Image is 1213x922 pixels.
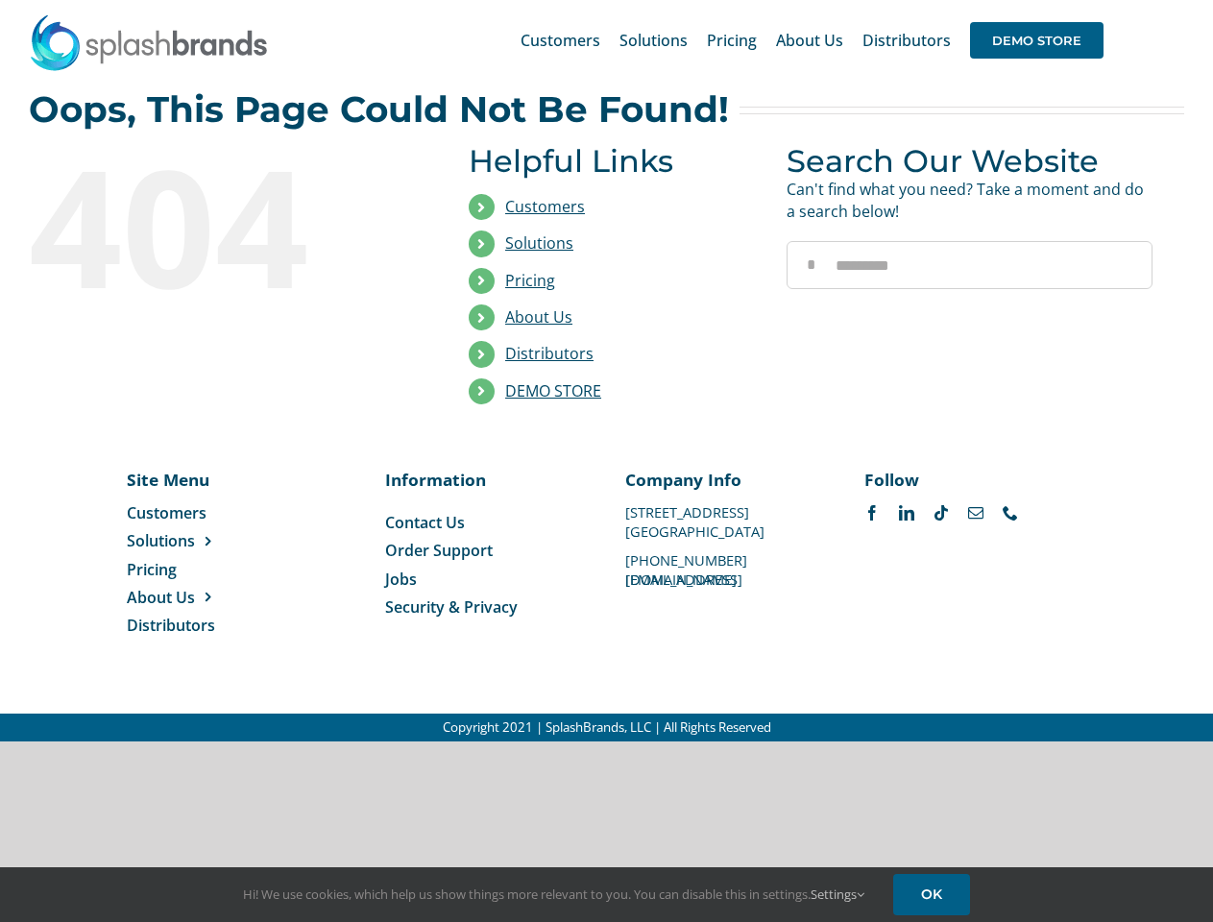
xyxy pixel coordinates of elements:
[970,22,1104,59] span: DEMO STORE
[127,468,256,491] p: Site Menu
[862,33,951,48] span: Distributors
[968,505,983,521] a: mail
[521,33,600,48] span: Customers
[505,270,555,291] a: Pricing
[521,10,600,71] a: Customers
[127,615,215,636] span: Distributors
[787,241,835,289] input: Search
[619,33,688,48] span: Solutions
[29,13,269,71] img: SplashBrands.com Logo
[811,886,864,903] a: Settings
[127,559,256,580] a: Pricing
[934,505,949,521] a: tiktok
[385,569,588,590] a: Jobs
[127,502,256,523] a: Customers
[127,502,256,637] nav: Menu
[899,505,914,521] a: linkedin
[127,615,256,636] a: Distributors
[862,10,951,71] a: Distributors
[505,196,585,217] a: Customers
[505,306,572,328] a: About Us
[787,241,1152,289] input: Search...
[469,143,758,179] h3: Helpful Links
[127,530,195,551] span: Solutions
[243,886,864,903] span: Hi! We use cookies, which help us show things more relevant to you. You can disable this in setti...
[787,143,1152,179] h3: Search Our Website
[385,569,417,590] span: Jobs
[625,468,828,491] p: Company Info
[127,587,256,608] a: About Us
[385,468,588,491] p: Information
[385,596,518,618] span: Security & Privacy
[385,512,588,533] a: Contact Us
[385,596,588,618] a: Security & Privacy
[893,874,970,915] a: OK
[127,530,256,551] a: Solutions
[864,468,1067,491] p: Follow
[29,143,395,306] div: 404
[776,33,843,48] span: About Us
[127,502,206,523] span: Customers
[864,505,880,521] a: facebook
[505,232,573,254] a: Solutions
[707,33,757,48] span: Pricing
[385,512,465,533] span: Contact Us
[1003,505,1018,521] a: phone
[970,10,1104,71] a: DEMO STORE
[127,559,177,580] span: Pricing
[505,343,594,364] a: Distributors
[29,90,729,129] h2: Oops, This Page Could Not Be Found!
[787,179,1152,222] p: Can't find what you need? Take a moment and do a search below!
[505,380,601,401] a: DEMO STORE
[127,587,195,608] span: About Us
[521,10,1104,71] nav: Main Menu
[385,512,588,619] nav: Menu
[707,10,757,71] a: Pricing
[385,540,588,561] a: Order Support
[385,540,493,561] span: Order Support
